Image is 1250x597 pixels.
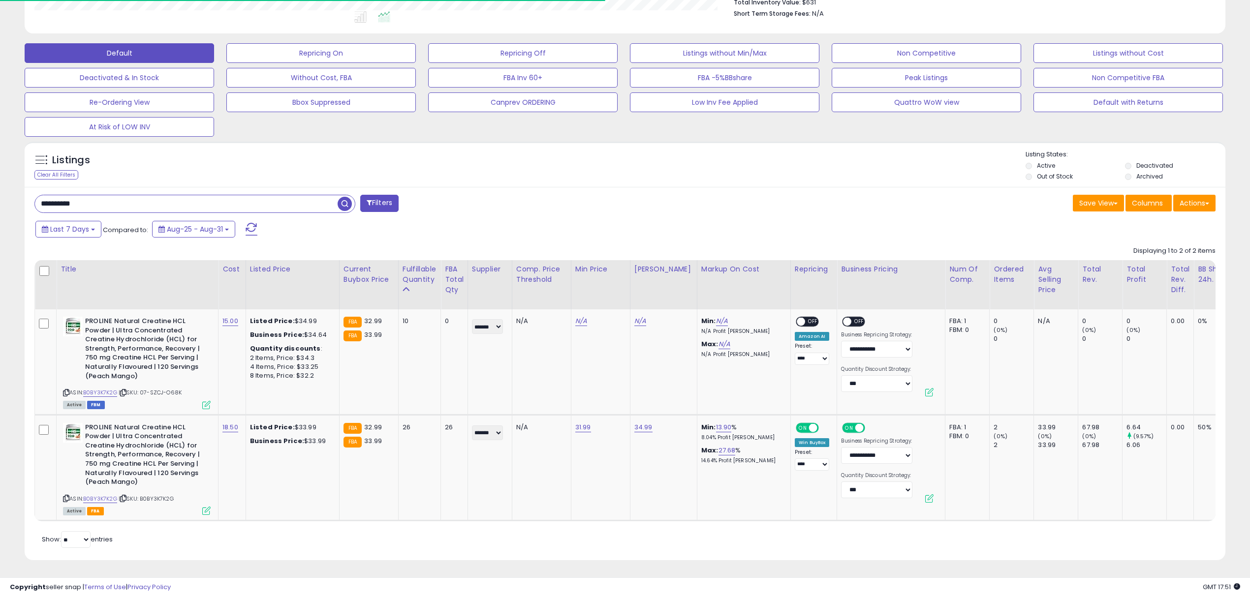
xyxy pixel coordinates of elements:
[25,117,214,137] button: At Risk of LOW INV
[63,317,211,408] div: ASIN:
[42,535,113,544] span: Show: entries
[25,92,214,112] button: Re-Ordering View
[468,260,512,309] th: CSV column name: cust_attr_1_Supplier
[1125,195,1172,211] button: Columns
[832,43,1021,63] button: Non Competitive
[630,68,819,88] button: FBA -5%BBshare
[445,317,460,326] div: 0
[994,264,1030,285] div: Ordered Items
[364,316,382,326] span: 32.99
[83,388,117,397] a: B0BY3K7K2G
[344,264,394,285] div: Current Buybox Price
[119,495,174,503] span: | SKU: B0BY3K7K2G
[127,582,171,592] a: Privacy Policy
[1126,264,1162,285] div: Total Profit
[25,68,214,88] button: Deactivated & In Stock
[701,422,716,432] b: Min:
[1037,172,1073,180] label: Out of Stock
[1082,334,1122,343] div: 0
[250,362,332,371] div: 4 Items, Price: $33.25
[250,436,304,446] b: Business Price:
[701,328,783,335] p: N/A Profit [PERSON_NAME]
[222,316,238,326] a: 15.00
[949,432,982,441] div: FBM: 0
[630,92,819,112] button: Low Inv Fee Applied
[364,422,382,432] span: 32.99
[226,43,416,63] button: Repricing On
[795,343,830,365] div: Preset:
[1038,264,1074,295] div: Avg Selling Price
[250,423,332,432] div: $33.99
[250,317,332,326] div: $34.99
[1033,92,1223,112] button: Default with Returns
[795,449,830,471] div: Preset:
[1126,423,1166,432] div: 6.64
[250,264,335,274] div: Listed Price
[1033,68,1223,88] button: Non Competitive FBA
[364,330,382,339] span: 33.99
[84,582,126,592] a: Terms of Use
[61,264,214,274] div: Title
[403,317,433,326] div: 10
[85,317,205,383] b: PROLINE Natural Creatine HCL Powder | Ultra Concentrated Creatine Hydrochloride (HCL) for Strengt...
[719,446,736,455] a: 27.68
[841,366,912,373] label: Quantity Discount Strategy:
[250,371,332,380] div: 8 Items, Price: $32.2
[575,422,591,432] a: 31.99
[250,344,321,353] b: Quantity discounts
[994,334,1033,343] div: 0
[1198,423,1230,432] div: 50%
[63,423,211,514] div: ASIN:
[428,92,618,112] button: Canprev ORDERING
[701,434,783,441] p: 8.04% Profit [PERSON_NAME]
[634,422,653,432] a: 34.99
[634,316,646,326] a: N/A
[832,92,1021,112] button: Quattro WoW view
[797,423,809,432] span: ON
[250,330,332,339] div: $34.64
[167,224,223,234] span: Aug-25 - Aug-31
[63,507,86,515] span: All listings currently available for purchase on Amazon
[852,318,868,326] span: OFF
[250,344,332,353] div: :
[1171,264,1189,295] div: Total Rev. Diff.
[949,264,985,285] div: Num of Comp.
[119,388,182,396] span: | SKU: 07-SZCJ-O68K
[1136,161,1173,170] label: Deactivated
[360,195,399,212] button: Filters
[344,317,362,328] small: FBA
[250,422,295,432] b: Listed Price:
[1038,441,1078,449] div: 33.99
[50,224,89,234] span: Last 7 Days
[1073,195,1124,211] button: Save View
[949,326,982,334] div: FBM: 0
[994,317,1033,326] div: 0
[516,264,567,285] div: Comp. Price Threshold
[841,331,912,338] label: Business Repricing Strategy:
[1132,198,1163,208] span: Columns
[1082,264,1118,285] div: Total Rev.
[10,583,171,592] div: seller snap | |
[719,339,730,349] a: N/A
[1082,423,1122,432] div: 67.98
[63,423,83,443] img: 41prlaEJv9L._SL40_.jpg
[1082,326,1096,334] small: (0%)
[1126,334,1166,343] div: 0
[364,436,382,446] span: 33.99
[344,423,362,434] small: FBA
[795,438,830,447] div: Win BuyBox
[701,264,786,274] div: Markup on Cost
[516,317,563,326] div: N/A
[250,354,332,362] div: 2 Items, Price: $34.3
[403,264,437,285] div: Fulfillable Quantity
[226,92,416,112] button: Bbox Suppressed
[805,318,821,326] span: OFF
[1126,317,1166,326] div: 0
[844,423,856,432] span: ON
[85,423,205,489] b: PROLINE Natural Creatine HCL Powder | Ultra Concentrated Creatine Hydrochloride (HCL) for Strengt...
[516,423,563,432] div: N/A
[832,68,1021,88] button: Peak Listings
[864,423,879,432] span: OFF
[701,339,719,349] b: Max:
[841,472,912,479] label: Quantity Discount Strategy:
